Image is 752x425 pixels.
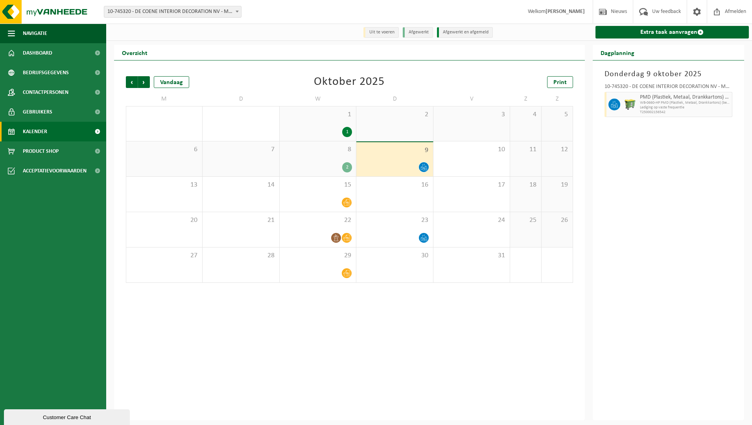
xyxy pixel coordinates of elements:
[514,110,537,119] span: 4
[605,68,733,80] h3: Donderdag 9 oktober 2025
[360,110,429,119] span: 2
[104,6,241,18] span: 10-745320 - DE COENE INTERIOR DECORATION NV - MARKE
[206,251,275,260] span: 28
[546,216,569,225] span: 26
[514,181,537,189] span: 18
[546,9,585,15] strong: [PERSON_NAME]
[138,76,150,88] span: Volgende
[23,63,69,82] span: Bedrijfsgegevens
[23,43,52,63] span: Dashboard
[640,101,730,105] span: WB-0660-HP PMD (Plastiek, Metaal, Drankkartons) (bedrijven)
[130,216,198,225] span: 20
[546,145,569,154] span: 12
[206,181,275,189] span: 14
[433,92,510,106] td: V
[23,141,59,161] span: Product Shop
[104,6,241,17] span: 10-745320 - DE COENE INTERIOR DECORATION NV - MARKE
[126,92,203,106] td: M
[126,76,138,88] span: Vorige
[547,76,573,88] a: Print
[23,122,47,141] span: Kalender
[360,146,429,155] span: 9
[284,181,352,189] span: 15
[437,216,506,225] span: 24
[437,145,506,154] span: 10
[514,145,537,154] span: 11
[206,145,275,154] span: 7
[4,408,131,425] iframe: chat widget
[403,27,433,38] li: Afgewerkt
[605,84,733,92] div: 10-745320 - DE COENE INTERIOR DECORATION NV - MARKE
[284,251,352,260] span: 29
[546,181,569,189] span: 19
[437,27,493,38] li: Afgewerkt en afgemeld
[314,76,385,88] div: Oktober 2025
[23,161,87,181] span: Acceptatievoorwaarden
[510,92,542,106] td: Z
[546,110,569,119] span: 5
[130,145,198,154] span: 6
[437,251,506,260] span: 31
[130,181,198,189] span: 13
[284,216,352,225] span: 22
[514,216,537,225] span: 25
[640,110,730,115] span: T250002156542
[360,251,429,260] span: 30
[595,26,749,38] a: Extra taak aanvragen
[363,27,399,38] li: Uit te voeren
[114,45,155,60] h2: Overzicht
[553,79,567,86] span: Print
[360,181,429,189] span: 16
[342,162,352,172] div: 2
[154,76,189,88] div: Vandaag
[542,92,573,106] td: Z
[437,110,506,119] span: 3
[624,99,636,110] img: WB-0660-HPE-GN-50
[360,216,429,225] span: 23
[280,92,356,106] td: W
[342,127,352,137] div: 1
[356,92,433,106] td: D
[23,102,52,122] span: Gebruikers
[23,82,68,102] span: Contactpersonen
[23,24,47,43] span: Navigatie
[284,110,352,119] span: 1
[640,94,730,101] span: PMD (Plastiek, Metaal, Drankkartons) (bedrijven)
[130,251,198,260] span: 27
[284,145,352,154] span: 8
[437,181,506,189] span: 17
[203,92,279,106] td: D
[640,105,730,110] span: Lediging op vaste frequentie
[206,216,275,225] span: 21
[593,45,642,60] h2: Dagplanning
